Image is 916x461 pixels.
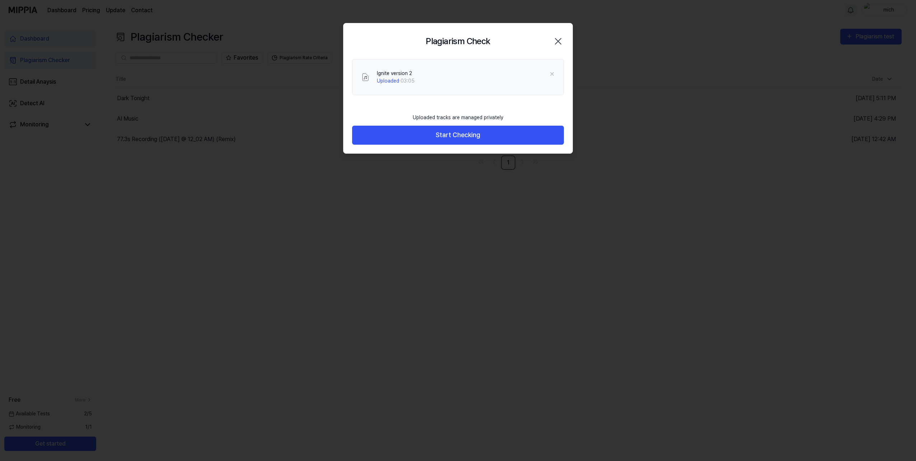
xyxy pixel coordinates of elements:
[377,70,415,77] div: Ignite version 2
[408,110,508,126] div: Uploaded tracks are managed privately
[377,77,415,85] div: · 03:05
[377,78,399,84] span: Uploaded
[361,73,370,82] img: File Select
[352,126,564,145] button: Start Checking
[426,35,490,48] h2: Plagiarism Check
